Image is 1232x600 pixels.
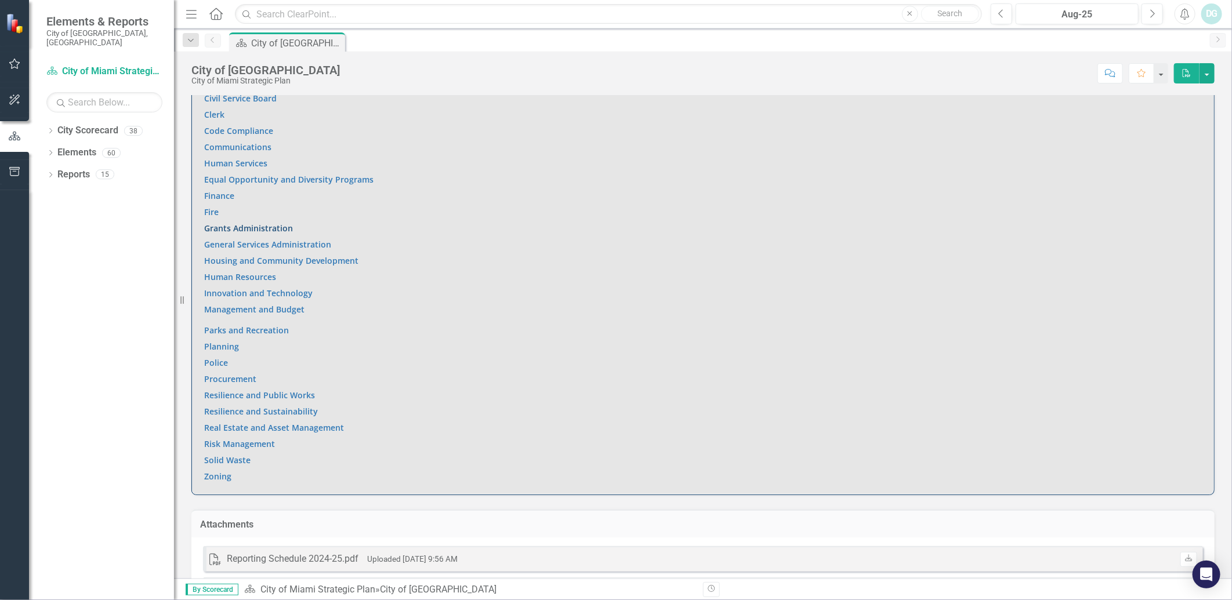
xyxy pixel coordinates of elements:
[204,454,251,466] a: Solid Waste
[380,584,497,595] div: City of [GEOGRAPHIC_DATA]
[57,146,96,159] a: Elements
[46,92,162,112] input: Search Below...
[204,304,305,315] a: Management and Budget
[204,158,267,169] a: Human Services
[204,271,276,282] a: Human Resources
[937,9,962,18] span: Search
[204,239,331,250] a: General Services Administration
[204,141,271,152] a: Communications
[200,519,1206,530] h3: Attachments
[204,206,219,217] a: Fire
[1020,8,1135,21] div: Aug-25
[57,168,90,181] a: Reports
[1193,561,1220,588] div: Open Intercom Messenger
[186,584,238,595] span: By Scorecard
[46,65,162,78] a: City of Miami Strategic Plan
[204,406,318,417] a: Resilience and Sustainability
[191,77,340,85] div: City of Miami Strategic Plan
[204,325,289,336] a: Parks and Recreation
[204,341,239,352] a: Planning
[204,93,277,104] a: Civil Service Board
[46,14,162,28] span: Elements & Reports
[260,584,375,595] a: City of Miami Strategic Plan
[57,124,118,137] a: City Scorecard
[204,190,234,201] a: Finance
[46,28,162,48] small: City of [GEOGRAPHIC_DATA], [GEOGRAPHIC_DATA]
[96,170,114,180] div: 15
[204,223,293,234] a: Grants Administration
[921,6,979,22] button: Search
[204,373,256,384] a: Procurement
[227,552,358,566] div: Reporting Schedule 2024-25.pdf
[204,255,358,266] a: Housing and Community Development
[1201,3,1222,24] button: DG
[204,438,275,449] a: Risk Management
[204,390,315,401] a: Resilience and Public Works
[191,64,340,77] div: City of [GEOGRAPHIC_DATA]
[251,36,342,50] div: City of [GEOGRAPHIC_DATA]
[204,357,228,368] a: Police
[367,554,458,563] small: Uploaded [DATE] 9:56 AM
[6,13,26,34] img: ClearPoint Strategy
[204,288,313,299] a: Innovation and Technology
[235,4,982,24] input: Search ClearPoint...
[244,583,694,597] div: »
[204,125,273,136] a: Code Compliance
[102,148,121,158] div: 60
[204,471,231,482] a: Zoning
[1016,3,1139,24] button: Aug-25
[124,126,143,136] div: 38
[204,109,224,120] a: Clerk
[204,422,344,433] a: Real Estate and Asset Management
[204,174,374,185] a: Equal Opportunity and Diversity Programs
